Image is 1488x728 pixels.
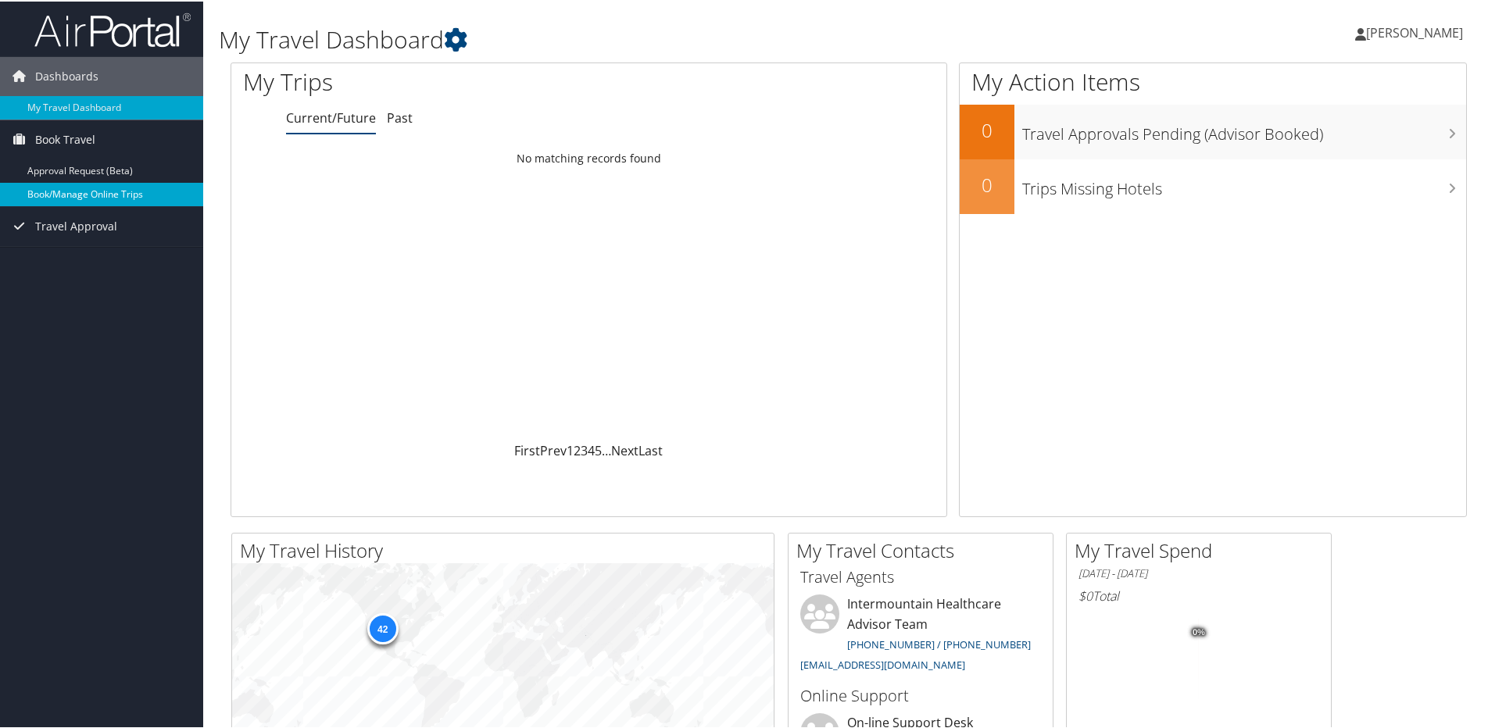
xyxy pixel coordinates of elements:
a: 1 [567,441,574,458]
h2: My Travel Spend [1075,536,1331,562]
h6: Total [1078,586,1319,603]
span: [PERSON_NAME] [1366,23,1463,40]
tspan: 0% [1193,626,1205,636]
h1: My Action Items [960,64,1466,97]
a: First [514,441,540,458]
a: 4 [588,441,595,458]
h3: Travel Agents [800,565,1041,587]
a: 3 [581,441,588,458]
a: 0Trips Missing Hotels [960,158,1466,212]
a: 2 [574,441,581,458]
h3: Online Support [800,683,1041,705]
span: Dashboards [35,55,98,95]
h1: My Trips [243,64,637,97]
a: [EMAIL_ADDRESS][DOMAIN_NAME] [800,656,965,670]
h6: [DATE] - [DATE] [1078,565,1319,580]
h2: My Travel History [240,536,774,562]
a: [PHONE_NUMBER] / [PHONE_NUMBER] [847,636,1031,650]
span: Travel Approval [35,205,117,244]
a: Past [387,108,413,125]
a: [PERSON_NAME] [1355,8,1479,55]
img: airportal-logo.png [34,10,191,47]
a: 0Travel Approvals Pending (Advisor Booked) [960,103,1466,158]
a: Prev [540,441,567,458]
span: $0 [1078,586,1093,603]
a: Last [638,441,663,458]
li: Intermountain Healthcare Advisor Team [792,593,1049,676]
h3: Travel Approvals Pending (Advisor Booked) [1022,114,1466,144]
span: Book Travel [35,119,95,158]
a: 5 [595,441,602,458]
div: 42 [367,612,398,643]
a: Current/Future [286,108,376,125]
h2: 0 [960,116,1014,142]
td: No matching records found [231,143,946,171]
h2: My Travel Contacts [796,536,1053,562]
span: … [602,441,611,458]
h2: 0 [960,170,1014,197]
a: Next [611,441,638,458]
h3: Trips Missing Hotels [1022,169,1466,198]
h1: My Travel Dashboard [219,22,1059,55]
